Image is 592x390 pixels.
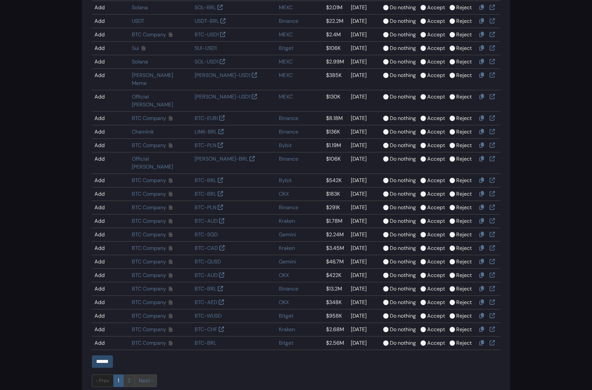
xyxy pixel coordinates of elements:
a: Binance [279,285,298,292]
a: Bitget [279,45,293,52]
a: BTC-AED [195,299,217,306]
td: [DATE] [348,282,381,296]
label: Reject [456,258,472,266]
a: BTC-BRL [195,339,216,346]
label: Do nothing [390,312,416,320]
label: Reject [456,44,472,52]
td: $2.4M [323,28,348,42]
a: Binance [279,204,298,211]
a: SOL-BRL [195,4,216,11]
label: Accept [427,244,445,252]
label: Reject [456,190,472,198]
label: Accept [427,93,445,101]
td: Add [92,323,129,336]
a: Official [PERSON_NAME] [132,155,173,170]
a: BTC-CAD [195,245,218,252]
td: $46.7M [323,255,348,269]
a: BTC Company [132,312,166,319]
label: Reject [456,204,472,212]
a: Binance [279,18,298,24]
label: Reject [456,312,472,320]
label: Accept [427,204,445,212]
label: Do nothing [390,231,416,239]
a: Gemini [279,231,296,238]
a: Bybit [279,142,292,149]
td: $1.19M [323,139,348,152]
td: $2.99M [323,55,348,69]
label: Reject [456,339,472,347]
td: Add [92,228,129,242]
label: Do nothing [390,326,416,333]
a: BTC-EURI [195,115,218,122]
label: Accept [427,58,445,66]
a: BTC Company [132,115,166,122]
a: BTC-PLN [195,142,216,149]
a: MEXC [279,58,293,65]
a: OKX [279,190,289,197]
a: Solana [132,58,148,65]
a: Chainlink [132,128,154,135]
a: MEXC [279,4,293,11]
a: Binance [279,155,298,162]
td: Add [92,187,129,201]
td: Add [92,282,129,296]
td: $3.45M [323,242,348,255]
td: $136K [323,125,348,139]
td: Add [92,296,129,309]
label: Do nothing [390,339,416,347]
label: Do nothing [390,17,416,25]
td: [DATE] [348,152,381,174]
a: Bybit [279,177,292,184]
label: Accept [427,176,445,184]
label: Accept [427,71,445,79]
td: [DATE] [348,269,381,282]
a: Binance [279,115,298,122]
td: Add [92,152,129,174]
a: BTC-PLN [195,204,216,211]
td: [DATE] [348,228,381,242]
td: $8.18M [323,112,348,125]
label: Accept [427,326,445,333]
label: Do nothing [390,190,416,198]
td: [DATE] [348,69,381,90]
label: Do nothing [390,285,416,293]
td: [DATE] [348,336,381,350]
td: [DATE] [348,28,381,42]
label: Accept [427,190,445,198]
td: $385K [323,69,348,90]
a: BTC Company [132,204,166,211]
td: Add [92,1,129,15]
label: Reject [456,114,472,122]
a: [PERSON_NAME]-USD1 [195,72,250,79]
a: BTC Company [132,231,166,238]
label: Do nothing [390,31,416,39]
td: Add [92,336,129,350]
label: Do nothing [390,298,416,306]
label: Accept [427,258,445,266]
a: 1 [113,374,124,387]
label: Do nothing [390,244,416,252]
a: BTC-AUD [195,217,218,224]
td: [DATE] [348,214,381,228]
label: Accept [427,114,445,122]
a: BTC Company [132,177,166,184]
label: Accept [427,17,445,25]
td: $22.2M [323,15,348,28]
td: $2.56M [323,336,348,350]
a: BTC Company [132,326,166,333]
a: BTC Company [132,245,166,252]
td: [DATE] [348,55,381,69]
label: Accept [427,339,445,347]
a: Gemini [279,258,296,265]
label: Do nothing [390,176,416,184]
td: [DATE] [348,201,381,214]
label: Do nothing [390,58,416,66]
label: Reject [456,285,472,293]
td: [DATE] [348,139,381,152]
a: MEXC [279,93,293,100]
label: Do nothing [390,204,416,212]
a: BTC Company [132,217,166,224]
a: Kraken [279,217,295,224]
td: Add [92,42,129,55]
td: $106K [323,42,348,55]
